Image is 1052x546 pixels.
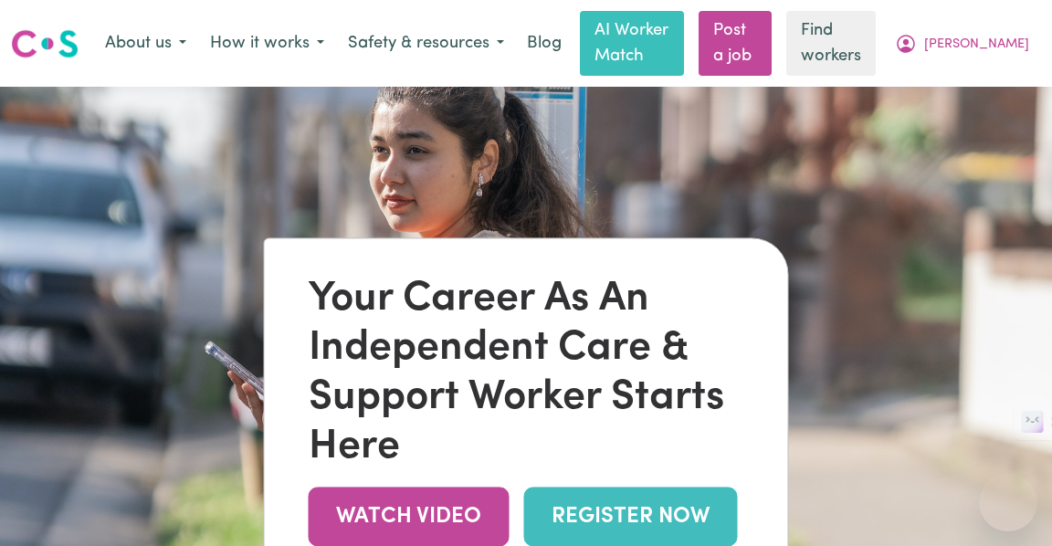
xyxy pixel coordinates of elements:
a: Find workers [786,11,876,76]
span: [PERSON_NAME] [924,35,1029,55]
button: About us [93,25,198,63]
div: Your Career As An Independent Care & Support Worker Starts Here [309,275,744,472]
button: How it works [198,25,336,63]
iframe: Button to launch messaging window [979,473,1037,531]
img: Careseekers logo [11,27,79,60]
button: My Account [883,25,1041,63]
a: Blog [516,24,573,64]
button: Safety & resources [336,25,516,63]
a: AI Worker Match [580,11,684,76]
a: Post a job [699,11,772,76]
a: WATCH VIDEO [309,487,510,546]
a: REGISTER NOW [524,487,738,546]
a: Careseekers logo [11,23,79,65]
